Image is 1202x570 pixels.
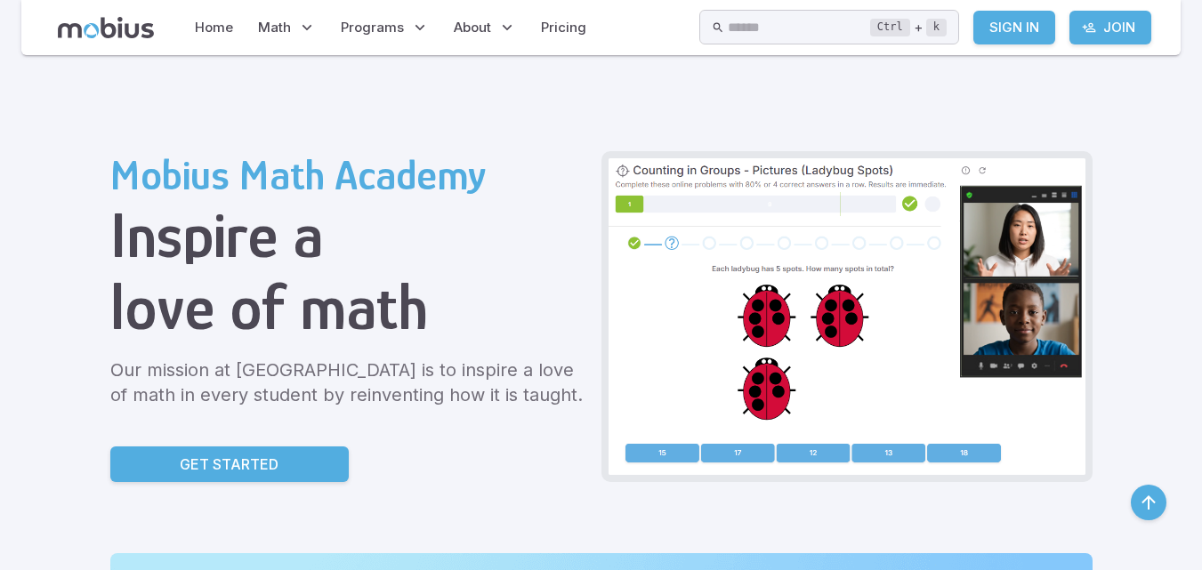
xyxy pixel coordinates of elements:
[180,454,278,475] p: Get Started
[110,357,587,407] p: Our mission at [GEOGRAPHIC_DATA] is to inspire a love of math in every student by reinventing how...
[110,271,587,343] h1: love of math
[454,18,491,37] span: About
[258,18,291,37] span: Math
[870,17,947,38] div: +
[110,446,349,482] a: Get Started
[110,199,587,271] h1: Inspire a
[926,19,947,36] kbd: k
[190,7,238,48] a: Home
[536,7,592,48] a: Pricing
[1069,11,1151,44] a: Join
[973,11,1055,44] a: Sign In
[341,18,404,37] span: Programs
[110,151,587,199] h2: Mobius Math Academy
[870,19,910,36] kbd: Ctrl
[609,158,1085,475] img: Grade 2 Class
